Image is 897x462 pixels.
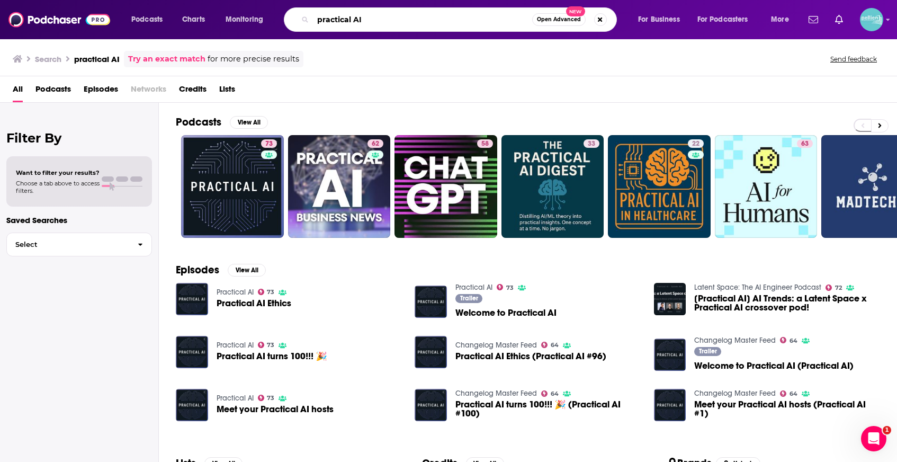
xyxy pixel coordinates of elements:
[294,7,627,32] div: Search podcasts, credits, & more...
[179,81,207,102] a: Credits
[16,169,100,176] span: Want to filter your results?
[455,341,537,350] a: Changelog Master Feed
[6,215,152,225] p: Saved Searches
[804,11,822,29] a: Show notifications dropdown
[551,343,559,348] span: 64
[35,81,71,102] a: Podcasts
[608,135,711,238] a: 22
[827,55,880,64] button: Send feedback
[176,115,221,129] h2: Podcasts
[217,352,327,361] span: Practical AI turns 100!!! 🎉
[860,8,883,31] span: Logged in as JessicaPellien
[367,139,383,148] a: 62
[267,290,274,295] span: 73
[694,400,880,418] a: Meet your Practical AI hosts (Practical AI #1)
[35,54,61,64] h3: Search
[415,286,447,318] img: Welcome to Practical AI
[715,135,818,238] a: 63
[258,289,275,295] a: 73
[267,343,274,348] span: 73
[654,389,686,421] a: Meet your Practical AI hosts (Practical AI #1)
[631,11,693,28] button: open menu
[801,139,809,149] span: 63
[230,116,268,129] button: View All
[288,135,391,238] a: 62
[265,139,273,149] span: 73
[8,10,110,30] img: Podchaser - Follow, Share and Rate Podcasts
[415,389,447,421] img: Practical AI turns 100!!! 🎉 (Practical AI #100)
[217,299,291,308] a: Practical AI Ethics
[883,426,891,434] span: 1
[692,139,699,149] span: 22
[217,394,254,403] a: Practical AI
[697,12,748,27] span: For Podcasters
[261,139,277,148] a: 73
[797,139,813,148] a: 63
[218,11,277,28] button: open menu
[6,130,152,146] h2: Filter By
[219,81,235,102] a: Lists
[860,8,883,31] img: User Profile
[860,8,883,31] button: Show profile menu
[176,263,219,277] h2: Episodes
[699,348,717,354] span: Trailer
[6,233,152,256] button: Select
[501,135,604,238] a: 33
[861,426,886,451] iframe: Intercom live chat
[497,284,514,290] a: 73
[313,11,532,28] input: Search podcasts, credits, & more...
[131,81,166,102] span: Networks
[7,241,129,248] span: Select
[460,295,478,301] span: Trailer
[455,352,606,361] span: Practical AI Ethics (Practical AI #96)
[481,139,489,149] span: 58
[537,17,581,22] span: Open Advanced
[176,283,208,315] a: Practical AI Ethics
[835,286,842,290] span: 72
[541,390,559,397] a: 64
[654,283,686,315] img: [Practical AI] AI Trends: a Latent Space x Practical AI crossover pod!
[790,339,797,343] span: 64
[694,294,880,312] a: [Practical AI] AI Trends: a Latent Space x Practical AI crossover pod!
[780,337,797,343] a: 64
[176,336,208,368] a: Practical AI turns 100!!! 🎉
[13,81,23,102] a: All
[771,12,789,27] span: More
[84,81,118,102] a: Episodes
[477,139,493,148] a: 58
[176,263,266,277] a: EpisodesView All
[506,286,514,290] span: 73
[217,341,254,350] a: Practical AI
[455,389,537,398] a: Changelog Master Feed
[455,400,641,418] a: Practical AI turns 100!!! 🎉 (Practical AI #100)
[790,392,797,396] span: 64
[372,139,379,149] span: 62
[831,11,847,29] a: Show notifications dropdown
[694,336,776,345] a: Changelog Master Feed
[176,389,208,421] a: Meet your Practical AI hosts
[780,390,797,397] a: 64
[654,339,686,371] a: Welcome to Practical AI (Practical AI)
[690,11,764,28] button: open menu
[258,395,275,401] a: 73
[415,336,447,368] img: Practical AI Ethics (Practical AI #96)
[175,11,211,28] a: Charts
[455,283,492,292] a: Practical AI
[258,342,275,348] a: 73
[694,361,854,370] a: Welcome to Practical AI (Practical AI)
